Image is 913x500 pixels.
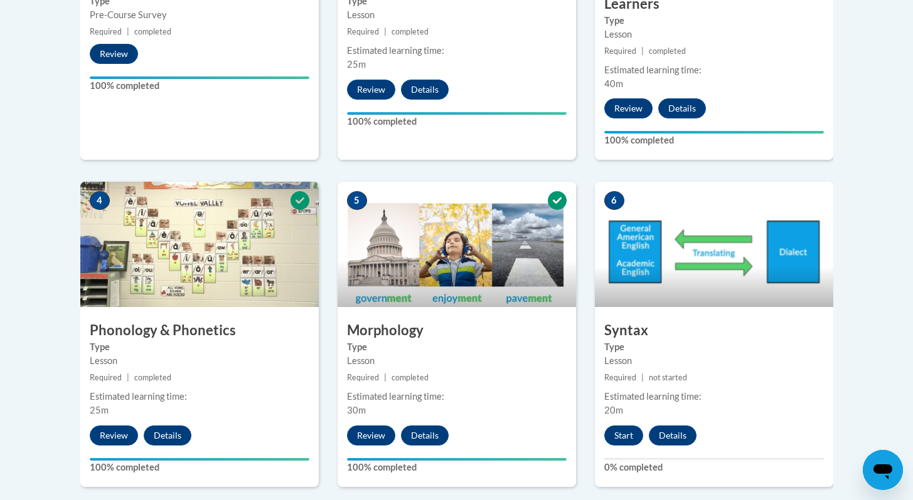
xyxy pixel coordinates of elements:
button: Review [347,425,395,445]
div: Your progress [90,458,309,461]
span: Required [347,373,379,382]
label: 0% completed [604,461,824,474]
label: 100% completed [90,461,309,474]
span: | [641,373,644,382]
label: Type [90,340,309,354]
div: Lesson [604,354,824,368]
div: Lesson [90,354,309,368]
div: Lesson [604,28,824,41]
label: Type [604,14,824,28]
label: Type [347,340,567,354]
button: Details [658,98,706,118]
button: Details [649,425,697,445]
button: Details [401,80,449,100]
button: Details [144,425,191,445]
span: Required [604,373,636,382]
h3: Syntax [595,321,833,340]
div: Estimated learning time: [347,44,567,58]
span: | [641,46,644,56]
span: | [127,27,129,36]
span: completed [134,373,171,382]
span: not started [649,373,687,382]
h3: Morphology [338,321,576,340]
span: completed [392,27,429,36]
label: 100% completed [347,461,567,474]
span: Required [90,373,122,382]
label: Type [604,340,824,354]
span: | [384,373,387,382]
div: Your progress [90,76,309,79]
div: Estimated learning time: [604,390,824,404]
div: Estimated learning time: [90,390,309,404]
button: Review [604,98,653,118]
label: 100% completed [604,133,824,147]
button: Review [90,425,138,445]
span: completed [134,27,171,36]
span: 5 [347,191,367,210]
span: Required [347,27,379,36]
div: Lesson [347,354,567,368]
label: 100% completed [347,115,567,128]
div: Your progress [604,131,824,133]
span: 30m [347,405,366,415]
span: 25m [90,405,109,415]
div: Estimated learning time: [347,390,567,404]
span: 4 [90,191,110,210]
h3: Phonology & Phonetics [80,321,319,340]
div: Your progress [347,112,567,115]
span: 20m [604,405,623,415]
div: Lesson [347,8,567,22]
img: Course Image [338,182,576,307]
span: 25m [347,59,366,70]
div: Your progress [347,458,567,461]
div: Pre-Course Survey [90,8,309,22]
button: Start [604,425,643,445]
img: Course Image [80,182,319,307]
span: completed [649,46,686,56]
iframe: Button to launch messaging window [863,450,903,490]
span: 6 [604,191,624,210]
button: Review [347,80,395,100]
span: 40m [604,78,623,89]
button: Review [90,44,138,64]
span: | [127,373,129,382]
button: Details [401,425,449,445]
img: Course Image [595,182,833,307]
span: | [384,27,387,36]
div: Estimated learning time: [604,63,824,77]
span: Required [604,46,636,56]
span: Required [90,27,122,36]
span: completed [392,373,429,382]
label: 100% completed [90,79,309,93]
